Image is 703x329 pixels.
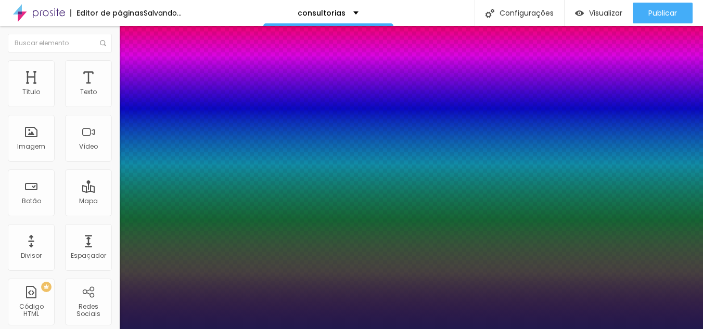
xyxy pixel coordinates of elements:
font: Publicar [648,8,677,18]
font: Visualizar [589,8,622,18]
font: Título [22,87,40,96]
font: Vídeo [79,142,98,151]
button: Publicar [633,3,693,23]
font: Divisor [21,251,42,260]
font: consultorias [298,8,346,18]
img: Ícone [485,9,494,18]
font: Configurações [500,8,554,18]
font: Código HTML [19,302,44,318]
font: Redes Sociais [76,302,100,318]
button: Visualizar [565,3,633,23]
font: Espaçador [71,251,106,260]
font: Botão [22,196,41,205]
input: Buscar elemento [8,34,112,52]
font: Editor de páginas [76,8,144,18]
div: Salvando... [144,9,182,17]
font: Imagem [17,142,45,151]
img: view-1.svg [575,9,584,18]
font: Texto [80,87,97,96]
img: Ícone [100,40,106,46]
font: Mapa [79,196,98,205]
